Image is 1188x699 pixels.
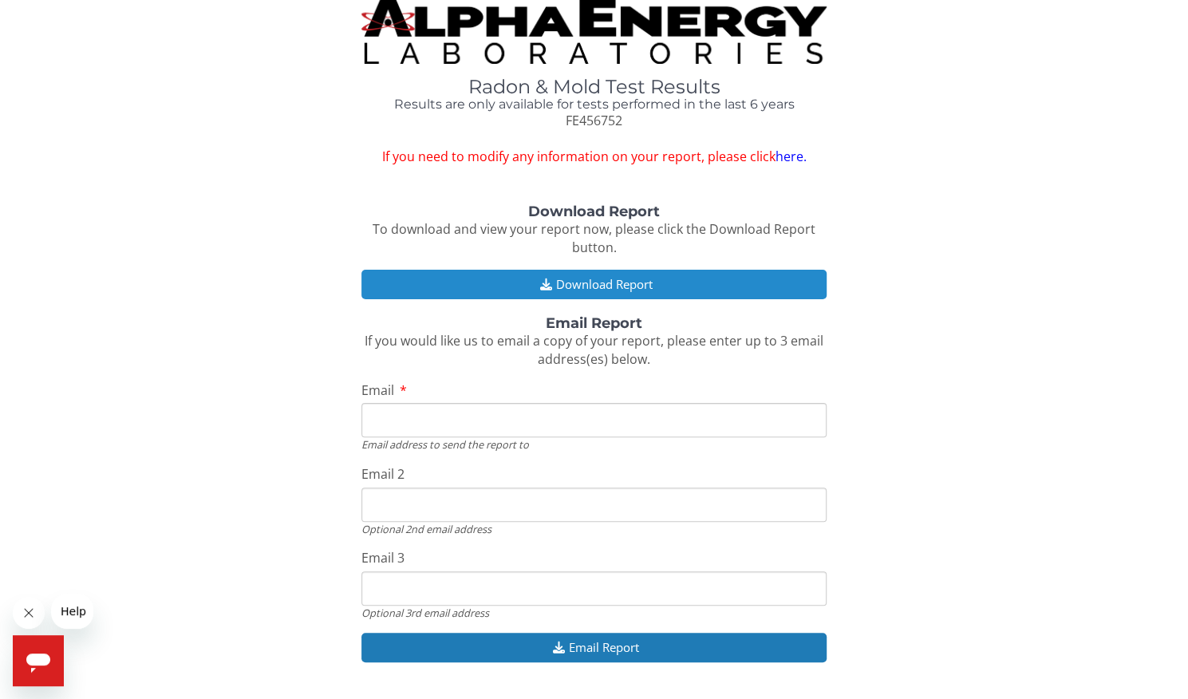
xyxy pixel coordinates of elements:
[361,465,405,483] span: Email 2
[528,203,660,220] strong: Download Report
[361,633,827,662] button: Email Report
[566,112,622,129] span: FE456752
[775,148,806,165] a: here.
[361,606,827,620] div: Optional 3rd email address
[13,597,45,629] iframe: Close message
[365,332,823,368] span: If you would like us to email a copy of your report, please enter up to 3 email address(es) below.
[361,437,827,452] div: Email address to send the report to
[361,77,827,97] h1: Radon & Mold Test Results
[546,314,642,332] strong: Email Report
[361,148,827,166] span: If you need to modify any information on your report, please click
[13,635,64,686] iframe: Button to launch messaging window
[361,549,405,567] span: Email 3
[361,97,827,112] h4: Results are only available for tests performed in the last 6 years
[373,220,815,256] span: To download and view your report now, please click the Download Report button.
[361,381,394,399] span: Email
[361,522,827,536] div: Optional 2nd email address
[51,594,93,629] iframe: Message from company
[361,270,827,299] button: Download Report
